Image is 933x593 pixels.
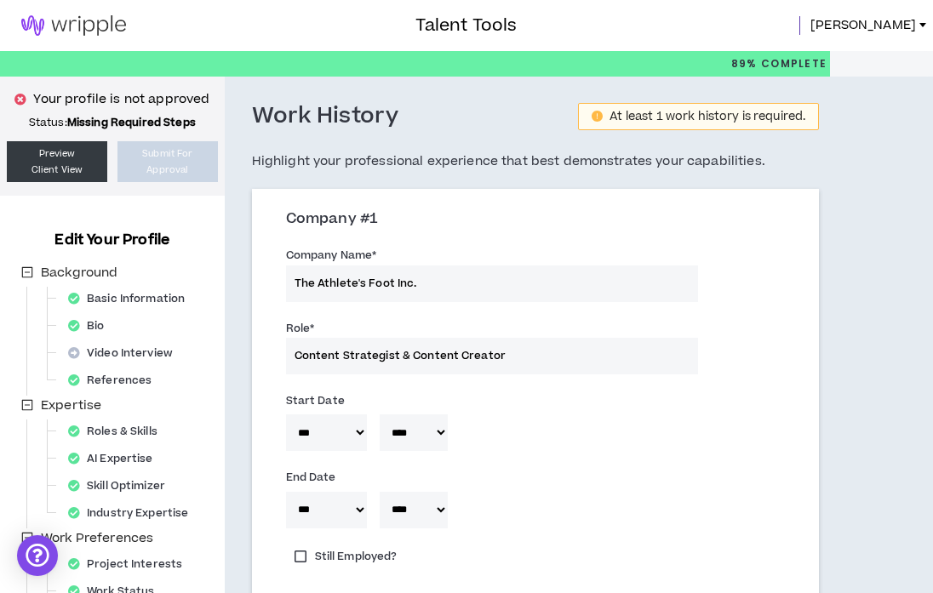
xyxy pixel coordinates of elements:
[252,151,820,172] h5: Highlight your professional experience that best demonstrates your capabilities.
[37,396,105,416] span: Expertise
[21,266,33,278] span: minus-square
[7,116,218,129] p: Status:
[61,552,199,576] div: Project Interests
[7,141,107,182] a: PreviewClient View
[37,263,121,283] span: Background
[61,368,169,392] div: References
[37,528,157,549] span: Work Preferences
[286,242,377,269] label: Company Name
[61,447,170,470] div: AI Expertise
[758,56,827,71] span: Complete
[286,338,698,374] input: (e.g. Art Director, Account Executive, etc.)
[61,341,190,365] div: Video Interview
[286,315,315,342] label: Role
[415,13,517,38] h3: Talent Tools
[61,474,182,498] div: Skill Optimizer
[286,464,336,491] label: End Date
[117,141,218,182] button: Submit ForApproval
[33,90,209,109] p: Your profile is not approved
[61,287,202,311] div: Basic Information
[286,265,698,302] input: Company Name
[21,532,33,544] span: minus-square
[61,419,175,443] div: Roles & Skills
[610,111,805,123] div: At least 1 work history is required.
[286,387,345,414] label: Start Date
[61,314,122,338] div: Bio
[41,396,101,414] span: Expertise
[286,545,406,568] label: Still Employed?
[21,399,33,411] span: minus-square
[48,230,176,250] h3: Edit Your Profile
[17,535,58,576] div: Open Intercom Messenger
[41,529,153,547] span: Work Preferences
[286,210,798,229] h3: Company #1
[731,51,827,77] p: 89%
[67,115,196,130] strong: Missing Required Steps
[61,501,205,525] div: Industry Expertise
[252,102,399,131] h3: Work History
[592,111,603,122] span: exclamation-circle
[810,16,916,35] span: [PERSON_NAME]
[41,264,117,282] span: Background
